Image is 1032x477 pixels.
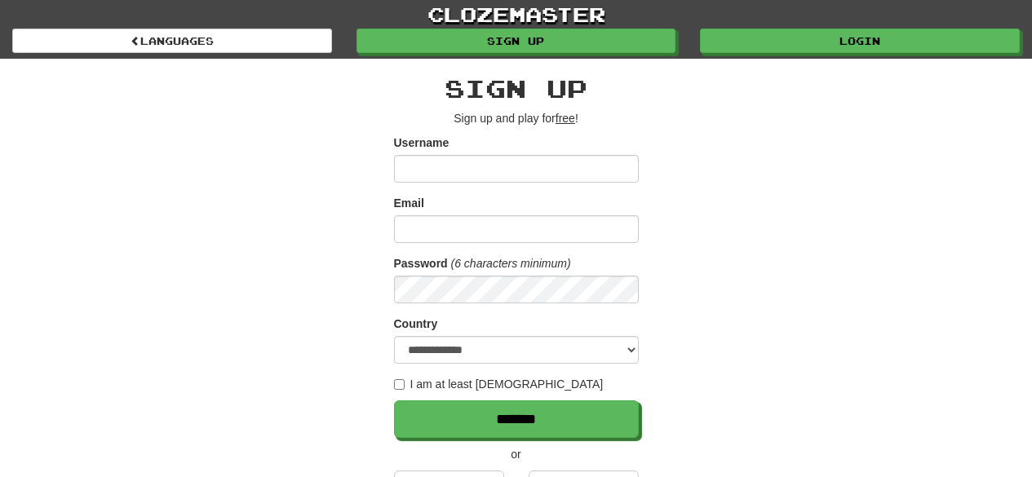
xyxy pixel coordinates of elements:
[700,29,1020,53] a: Login
[394,75,639,102] h2: Sign up
[451,257,571,270] em: (6 characters minimum)
[394,446,639,462] p: or
[394,379,405,390] input: I am at least [DEMOGRAPHIC_DATA]
[12,29,332,53] a: Languages
[394,316,438,332] label: Country
[394,195,424,211] label: Email
[394,135,450,151] label: Username
[394,255,448,272] label: Password
[357,29,676,53] a: Sign up
[394,376,604,392] label: I am at least [DEMOGRAPHIC_DATA]
[394,110,639,126] p: Sign up and play for !
[556,112,575,125] u: free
